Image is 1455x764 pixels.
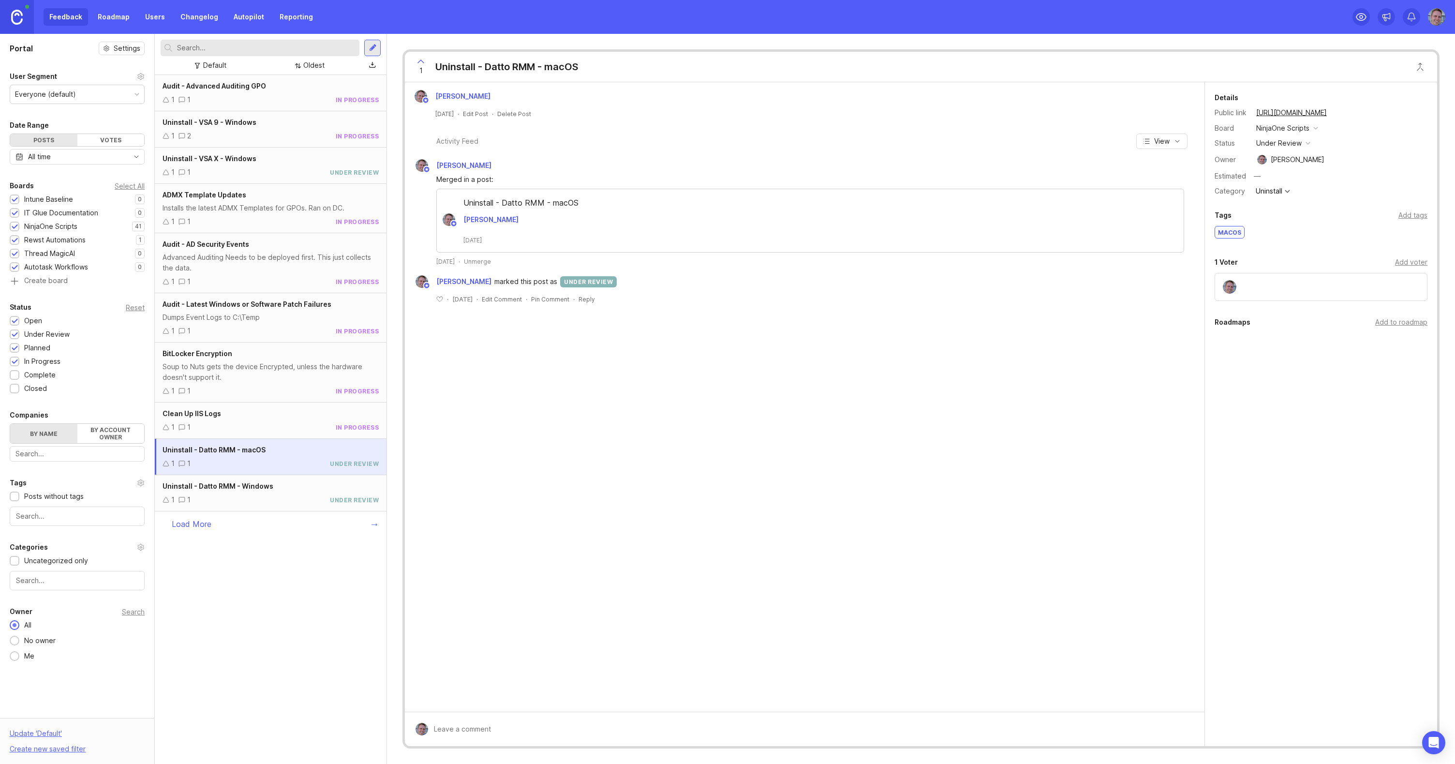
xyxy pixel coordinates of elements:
[437,213,526,226] a: Andrew Williams[PERSON_NAME]
[10,277,145,286] a: Create board
[1136,134,1188,149] button: View
[11,10,23,25] img: Canny Home
[77,424,145,443] label: By account owner
[436,257,455,266] span: [DATE]
[10,541,48,553] div: Categories
[24,208,98,218] div: IT Glue Documentation
[1215,186,1248,196] div: Category
[463,215,519,224] span: [PERSON_NAME]
[139,8,171,26] a: Users
[171,276,175,287] div: 1
[138,195,142,203] p: 0
[163,118,256,126] span: Uninstall - VSA 9 - Windows
[416,723,428,735] img: Andrew Williams
[494,276,557,287] span: marked this post as
[171,422,175,433] div: 1
[163,409,221,418] span: Clean Up IIS Logs
[19,635,60,646] div: No owner
[336,132,379,140] div: in progress
[330,168,379,177] div: under review
[163,446,266,454] span: Uninstall - Datto RMM - macOS
[1428,8,1445,26] img: Andrew Williams
[155,111,386,148] a: Uninstall - VSA 9 - Windows12in progress
[171,94,175,105] div: 1
[423,282,431,289] img: member badge
[24,343,50,353] div: Planned
[99,42,145,55] button: Settings
[10,477,27,489] div: Tags
[1410,57,1430,76] button: Close button
[28,151,51,162] div: All time
[336,387,379,395] div: in progress
[15,89,76,100] div: Everyone (default)
[435,92,490,100] span: [PERSON_NAME]
[336,218,379,226] div: in progress
[187,422,191,433] div: 1
[155,293,386,343] a: Audit - Latest Windows or Software Patch FailuresDumps Event Logs to C:\Temp11in progress
[24,194,73,205] div: Intune Baseline
[163,82,266,90] span: Audit - Advanced Auditing GPO
[10,43,33,54] h1: Portal
[135,223,142,230] p: 41
[1395,257,1427,268] div: Add voter
[1215,226,1244,238] div: macOS
[1256,188,1282,195] div: Uninstall
[1215,316,1250,328] div: Roadmaps
[1398,210,1427,221] div: Add tags
[228,8,270,26] a: Autopilot
[579,295,595,303] div: Reply
[370,519,386,529] div: →
[16,575,138,586] input: Search...
[1256,123,1309,134] div: NinjaOne Scripts
[416,159,428,172] img: Andrew Williams
[138,263,142,271] p: 0
[175,8,224,26] a: Changelog
[336,96,379,104] div: in progress
[187,386,191,396] div: 1
[10,134,77,146] div: Posts
[171,326,175,336] div: 1
[1215,138,1248,149] div: Status
[1215,210,1232,221] div: Tags
[19,620,36,630] div: All
[422,97,430,104] img: member badge
[24,555,88,566] div: Uncategorized only
[459,257,460,266] div: ·
[336,278,379,286] div: in progress
[187,458,191,469] div: 1
[155,148,386,184] a: Uninstall - VSA X - Windows11under review
[16,511,138,522] input: Search...
[458,110,459,118] div: ·
[531,295,569,303] div: Pin Comment
[560,276,617,287] div: under review
[177,43,356,53] input: Search...
[303,60,325,71] div: Oldest
[10,180,34,192] div: Boards
[129,153,144,161] svg: toggle icon
[155,75,386,111] a: Audit - Advanced Auditing GPO11in progress
[163,482,273,490] span: Uninstall - Datto RMM - Windows
[336,423,379,432] div: in progress
[1215,107,1248,118] div: Public link
[15,449,139,459] input: Search...
[476,295,478,303] div: ·
[437,197,1184,213] div: Uninstall - Datto RMM - macOS
[330,496,379,504] div: under review
[419,65,423,76] span: 1
[436,276,491,287] span: [PERSON_NAME]
[1375,317,1427,328] div: Add to roadmap
[1251,170,1263,182] div: —
[163,349,232,358] span: BitLocker Encryption
[171,167,175,178] div: 1
[92,8,135,26] a: Roadmap
[447,295,448,303] div: ·
[1422,731,1445,754] div: Open Intercom Messenger
[450,220,458,227] img: member badge
[274,8,319,26] a: Reporting
[435,60,579,74] div: Uninstall - Datto RMM - macOS
[24,491,84,502] div: Posts without tags
[155,475,386,511] a: Uninstall - Datto RMM - Windows11under review
[171,494,175,505] div: 1
[464,257,491,266] div: Unmerge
